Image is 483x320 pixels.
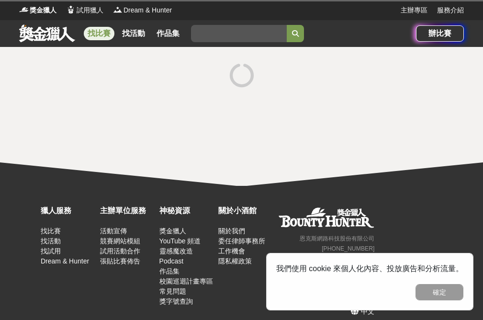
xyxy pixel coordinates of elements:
a: 找試用 [41,247,61,255]
span: 試用獵人 [77,5,103,15]
small: [PHONE_NUMBER] [322,245,374,252]
a: 常見問題 [159,287,186,295]
img: Logo [19,5,29,14]
img: Logo [113,5,123,14]
a: 服務介紹 [437,5,464,15]
a: 校園巡迴計畫專區 [159,277,213,285]
a: 主辦專區 [401,5,427,15]
a: 找比賽 [84,27,114,40]
div: 關於小酒館 [218,205,273,217]
div: 神秘資源 [159,205,214,217]
img: Logo [66,5,76,14]
a: 委任律師事務所 [218,237,265,245]
a: 作品集 [159,267,180,275]
a: 辦比賽 [416,25,464,42]
span: 我們使用 cookie 來個人化內容、投放廣告和分析流量。 [276,264,463,273]
button: 確定 [416,284,463,300]
a: 找活動 [118,27,149,40]
a: 作品集 [153,27,183,40]
div: 主辦單位服務 [100,205,155,217]
a: 活動宣傳 [100,227,127,235]
a: 獎金獵人 YouTube 頻道 [159,227,201,245]
a: 找比賽 [41,227,61,235]
span: 中文 [361,308,374,315]
a: 競賽網站模組 [100,237,140,245]
a: Logo獎金獵人 [19,5,56,15]
a: Logo試用獵人 [66,5,103,15]
div: 獵人服務 [41,205,95,217]
a: 試用活動合作 [100,247,140,255]
span: Dream & Hunter [124,5,172,15]
a: 工作機會 [218,247,245,255]
small: 恩克斯網路科技股份有限公司 [300,235,374,242]
a: 張貼比賽佈告 [100,257,140,265]
a: 找活動 [41,237,61,245]
a: 靈感魔改造 Podcast [159,247,193,265]
a: 關於我們 [218,227,245,235]
a: 隱私權政策 [218,257,252,265]
a: Dream & Hunter [41,257,89,265]
a: 獎字號查詢 [159,297,193,305]
a: LogoDream & Hunter [113,5,172,15]
span: 獎金獵人 [30,5,56,15]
